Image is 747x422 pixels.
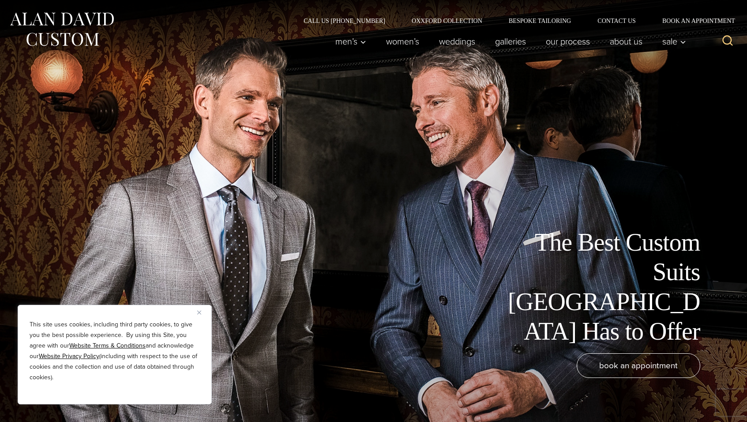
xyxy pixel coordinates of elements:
nav: Primary Navigation [326,33,691,50]
nav: Secondary Navigation [290,18,738,24]
span: Sale [662,37,686,46]
span: Men’s [335,37,366,46]
a: Women’s [376,33,429,50]
a: Website Privacy Policy [39,352,99,361]
button: View Search Form [717,31,738,52]
img: Alan David Custom [9,10,115,49]
a: Bespoke Tailoring [495,18,584,24]
img: Close [197,311,201,315]
a: weddings [429,33,485,50]
a: Book an Appointment [649,18,738,24]
p: This site uses cookies, including third party cookies, to give you the best possible experience. ... [30,319,200,383]
a: About Us [600,33,653,50]
button: Close [197,307,208,318]
a: Call Us [PHONE_NUMBER] [290,18,398,24]
a: book an appointment [577,353,700,378]
a: Contact Us [584,18,649,24]
span: book an appointment [599,359,678,372]
a: Website Terms & Conditions [69,341,146,350]
a: Galleries [485,33,536,50]
h1: The Best Custom Suits [GEOGRAPHIC_DATA] Has to Offer [502,228,700,346]
a: Oxxford Collection [398,18,495,24]
a: Our Process [536,33,600,50]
